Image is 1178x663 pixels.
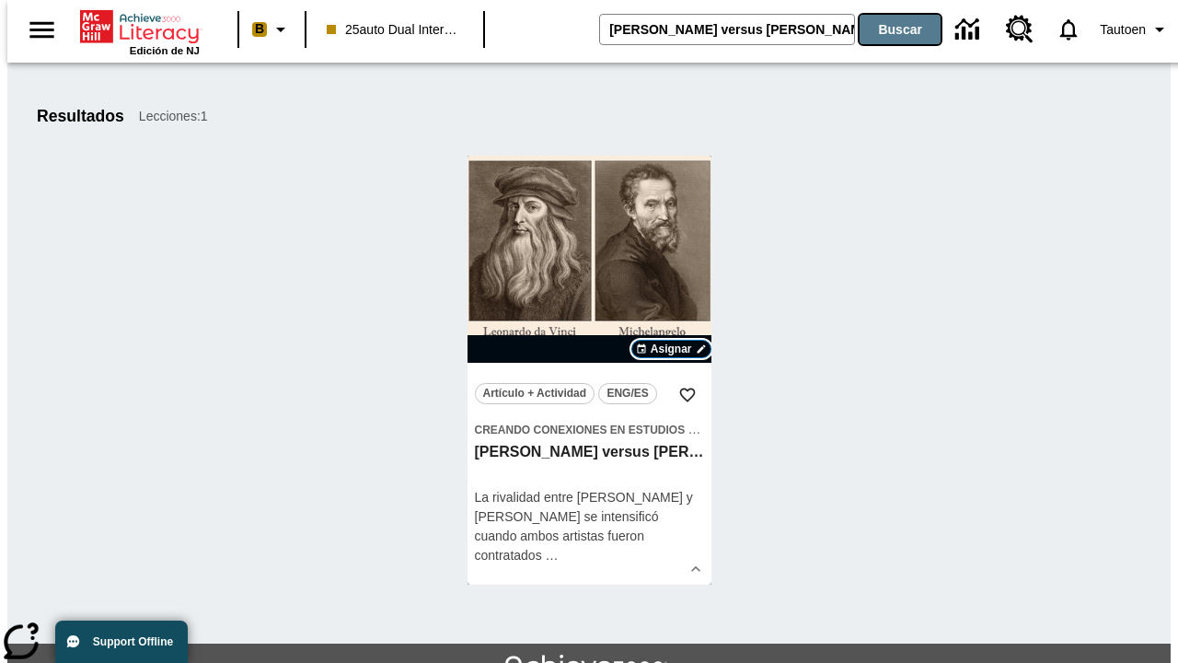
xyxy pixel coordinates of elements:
span: Lecciones : 1 [139,107,208,126]
button: Boost El color de la clase es melocotón. Cambiar el color de la clase. [245,13,299,46]
span: Asignar [651,341,692,357]
h3: Miguel Ángel versus Leonardo [475,443,704,462]
span: Support Offline [93,635,173,648]
span: Tautoen [1100,20,1146,40]
span: 25auto Dual International [327,20,463,40]
span: Artículo + Actividad [483,384,587,403]
div: La rivalidad entre [PERSON_NAME] y [PERSON_NAME] se intensificó cuando ambos artistas fueron cont... [475,488,704,565]
span: Tema: Creando conexiones en Estudios Sociales/Historia universal II [475,420,704,439]
span: Edición de NJ [130,45,200,56]
button: Asignar Elegir fechas [631,340,711,358]
button: Abrir el menú lateral [15,3,69,57]
a: Centro de información [944,5,995,55]
input: Buscar campo [600,15,854,44]
span: … [546,548,559,563]
button: Añadir a mis Favoritas [671,378,704,412]
button: Ver más [682,555,710,583]
a: Notificaciones [1045,6,1092,53]
a: Centro de recursos, Se abrirá en una pestaña nueva. [995,5,1045,54]
a: Portada [80,8,200,45]
button: Support Offline [55,621,188,663]
button: Buscar [860,15,941,44]
span: B [255,17,264,41]
h1: Resultados [37,107,124,126]
button: Perfil/Configuración [1092,13,1178,46]
div: lesson details [468,156,711,585]
span: ENG/ES [606,384,648,403]
span: Creando conexiones en Estudios Sociales [475,424,745,436]
button: Artículo + Actividad [475,383,595,404]
div: Portada [80,6,200,56]
button: ENG/ES [598,383,657,404]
